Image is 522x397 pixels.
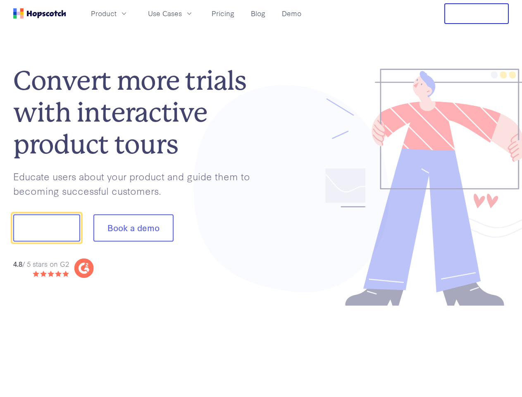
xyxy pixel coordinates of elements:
[13,215,80,242] button: Show me!
[148,8,182,19] span: Use Cases
[13,169,261,198] p: Educate users about your product and guide them to becoming successful customers.
[93,215,174,242] button: Book a demo
[91,8,117,19] span: Product
[279,7,305,20] a: Demo
[143,7,198,20] button: Use Cases
[208,7,238,20] a: Pricing
[13,259,69,269] div: / 5 stars on G2
[13,8,66,19] a: Home
[86,7,133,20] button: Product
[444,3,509,24] button: Free Trial
[13,259,22,268] strong: 4.8
[248,7,269,20] a: Blog
[13,65,261,160] h1: Convert more trials with interactive product tours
